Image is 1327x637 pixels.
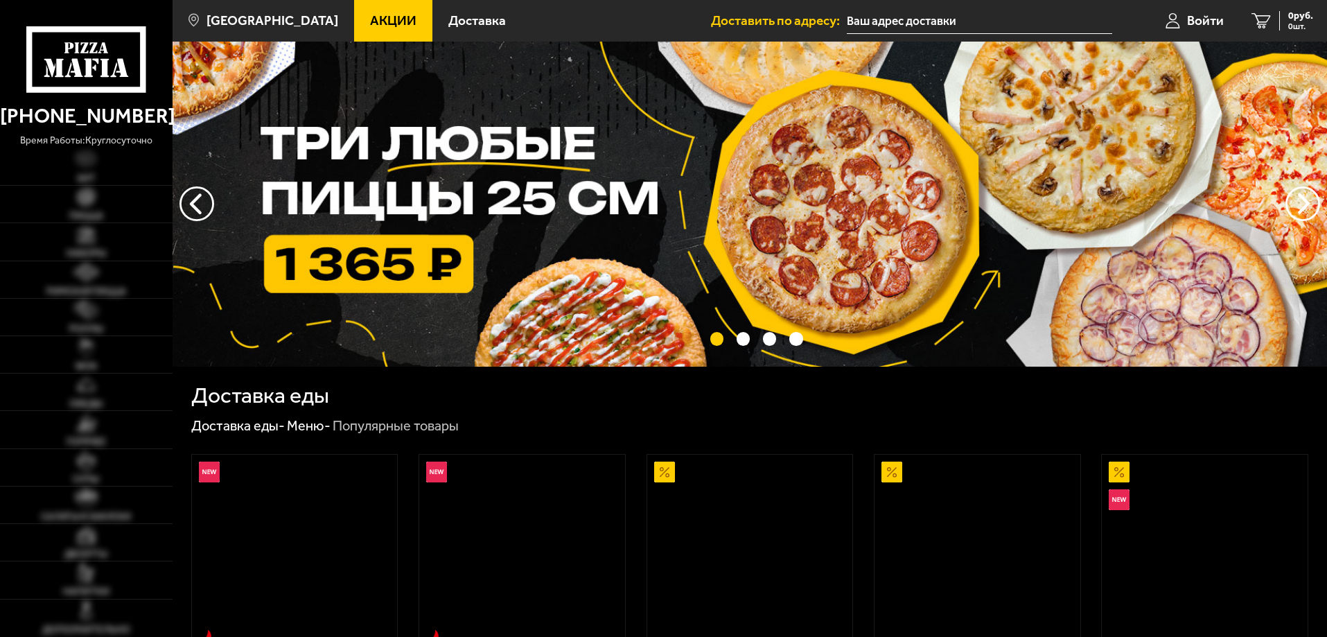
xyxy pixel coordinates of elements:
span: Наборы [67,249,106,259]
button: точки переключения [789,332,802,345]
button: предыдущий [1285,186,1320,221]
button: точки переключения [710,332,723,345]
span: Обеды [69,399,103,409]
span: Напитки [63,587,109,597]
span: Дополнительно [42,625,130,635]
span: 0 руб. [1288,11,1313,21]
span: Хит [77,174,96,184]
span: Горячее [67,437,106,447]
img: Акционный [1109,462,1130,482]
img: Новинка [1109,489,1130,510]
img: Новинка [426,462,447,482]
span: Войти [1187,14,1224,27]
span: Супы [73,475,99,485]
img: Акционный [654,462,675,482]
button: следующий [179,186,214,221]
span: Доставить по адресу: [711,14,847,27]
span: Десерты [64,550,107,559]
span: Доставка [448,14,506,27]
a: Меню- [287,417,331,434]
span: Римская пицца [46,287,126,297]
button: точки переключения [737,332,750,345]
input: Ваш адрес доставки [847,8,1112,34]
h1: Доставка еды [191,385,329,407]
div: Популярные товары [333,417,459,435]
a: Доставка еды- [191,417,285,434]
img: Новинка [199,462,220,482]
span: Салаты и закуски [41,512,131,522]
span: WOK [76,362,97,372]
span: 0 шт. [1288,22,1313,30]
button: точки переключения [763,332,776,345]
span: Акции [370,14,416,27]
img: Акционный [881,462,902,482]
span: [GEOGRAPHIC_DATA] [206,14,338,27]
span: Пицца [69,211,103,221]
span: Роллы [69,324,103,334]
